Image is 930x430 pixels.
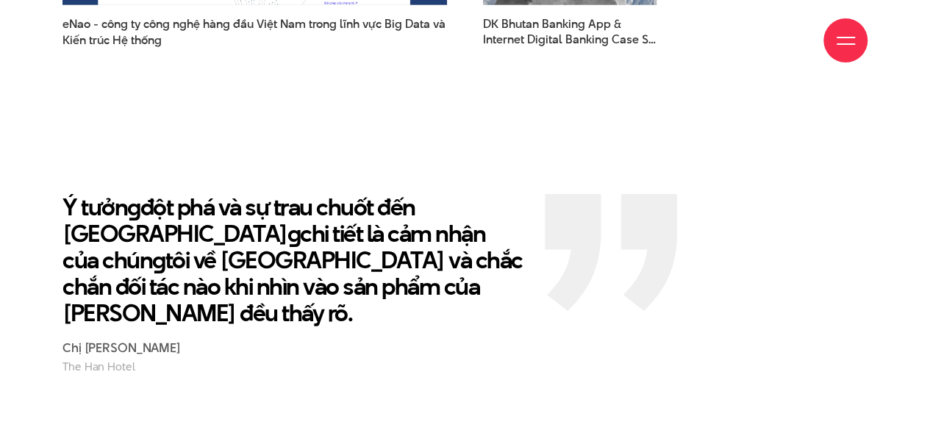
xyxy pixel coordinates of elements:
[62,341,523,374] div: Chị [PERSON_NAME]
[62,359,523,375] small: The Han Hotel
[62,194,523,326] p: Ý tưởn đột phá và sự trau chuốt đến [GEOGRAPHIC_DATA] chi tiết là cảm nhận của chún tôi về [GEOGR...
[127,190,140,223] en: g
[152,243,165,276] en: g
[287,217,301,250] en: g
